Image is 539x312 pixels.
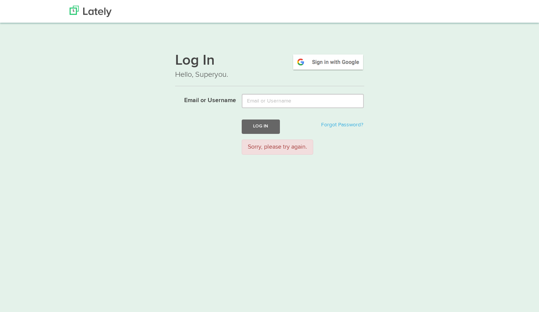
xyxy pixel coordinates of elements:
label: Email or Username [169,94,236,105]
img: Lately [70,6,112,17]
a: Forgot Password? [321,122,363,127]
h1: Log In [175,53,364,69]
p: Hello, Superyou. [175,69,364,80]
input: Email or Username [242,94,364,108]
div: Sorry, please try again. [242,140,313,155]
button: Log In [242,120,280,133]
img: google-signin.png [292,53,364,71]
